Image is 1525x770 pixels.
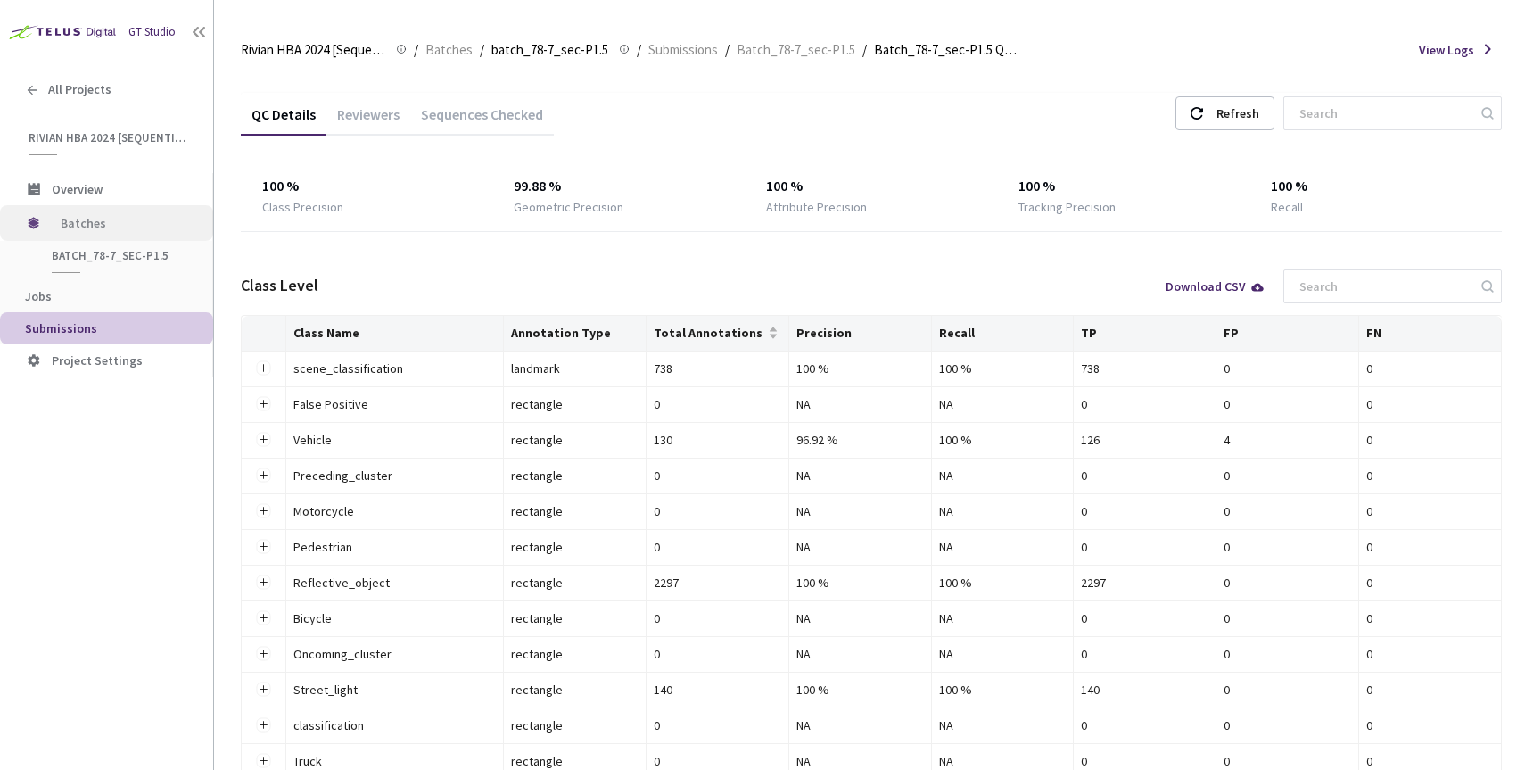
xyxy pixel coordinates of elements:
[1074,316,1216,352] th: TP
[52,248,184,263] span: batch_78-7_sec-P1.5
[796,537,924,557] div: NA
[293,680,490,700] div: Street_light
[293,466,490,485] div: Preceding_cluster
[256,647,270,661] button: Expand row
[939,573,1067,592] div: 100 %
[293,573,490,592] div: Reflective_object
[256,611,270,625] button: Expand row
[654,359,781,378] div: 738
[1081,680,1208,700] div: 140
[796,359,924,378] div: 100 %
[256,718,270,733] button: Expand row
[1216,316,1359,352] th: FP
[939,716,1067,735] div: NA
[796,501,924,521] div: NA
[654,644,781,664] div: 0
[874,39,1018,61] span: Batch_78-7_sec-P1.5 QC - [DATE]
[645,39,721,59] a: Submissions
[1081,644,1208,664] div: 0
[511,394,639,414] div: rectangle
[293,394,490,414] div: False Positive
[648,39,718,61] span: Submissions
[939,394,1067,414] div: NA
[491,39,608,61] span: batch_78-7_sec-P1.5
[1166,280,1265,293] div: Download CSV
[514,197,623,217] div: Geometric Precision
[1224,609,1351,628] div: 0
[796,716,924,735] div: NA
[511,573,639,592] div: rectangle
[128,23,176,41] div: GT Studio
[1224,716,1351,735] div: 0
[52,181,103,197] span: Overview
[241,105,326,136] div: QC Details
[511,537,639,557] div: rectangle
[1081,394,1208,414] div: 0
[766,176,977,197] div: 100 %
[939,501,1067,521] div: NA
[1018,197,1116,217] div: Tracking Precision
[796,609,924,628] div: NA
[654,394,781,414] div: 0
[1224,430,1351,450] div: 4
[654,501,781,521] div: 0
[1271,176,1481,197] div: 100 %
[256,540,270,554] button: Expand row
[1271,197,1303,217] div: Recall
[637,39,641,61] li: /
[1366,716,1494,735] div: 0
[1419,40,1474,60] span: View Logs
[293,609,490,628] div: Bicycle
[647,316,789,352] th: Total Annotations
[654,609,781,628] div: 0
[286,316,504,352] th: Class Name
[1366,430,1494,450] div: 0
[1018,176,1229,197] div: 100 %
[256,504,270,518] button: Expand row
[326,105,410,136] div: Reviewers
[256,361,270,376] button: Expand row
[1216,97,1259,129] div: Refresh
[1081,466,1208,485] div: 0
[241,273,318,298] div: Class Level
[939,680,1067,700] div: 100 %
[1224,501,1351,521] div: 0
[293,537,490,557] div: Pedestrian
[1224,466,1351,485] div: 0
[796,430,924,450] div: 96.92 %
[262,197,343,217] div: Class Precision
[511,430,639,450] div: rectangle
[241,39,385,61] span: Rivian HBA 2024 [Sequential]
[932,316,1075,352] th: Recall
[1081,537,1208,557] div: 0
[862,39,867,61] li: /
[256,575,270,590] button: Expand row
[1224,394,1351,414] div: 0
[514,176,724,197] div: 99.88 %
[733,39,859,59] a: Batch_78-7_sec-P1.5
[293,359,490,378] div: scene_classification
[725,39,730,61] li: /
[256,397,270,411] button: Expand row
[939,430,1067,450] div: 100 %
[1366,609,1494,628] div: 0
[410,105,554,136] div: Sequences Checked
[939,609,1067,628] div: NA
[766,197,867,217] div: Attribute Precision
[1081,359,1208,378] div: 738
[654,326,764,340] span: Total Annotations
[796,394,924,414] div: NA
[654,716,781,735] div: 0
[414,39,418,61] li: /
[1224,573,1351,592] div: 0
[25,320,97,336] span: Submissions
[1366,573,1494,592] div: 0
[480,39,484,61] li: /
[1366,466,1494,485] div: 0
[293,644,490,664] div: Oncoming_cluster
[796,573,924,592] div: 100 %
[511,359,639,378] div: landmark
[1224,359,1351,378] div: 0
[1366,501,1494,521] div: 0
[48,82,111,97] span: All Projects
